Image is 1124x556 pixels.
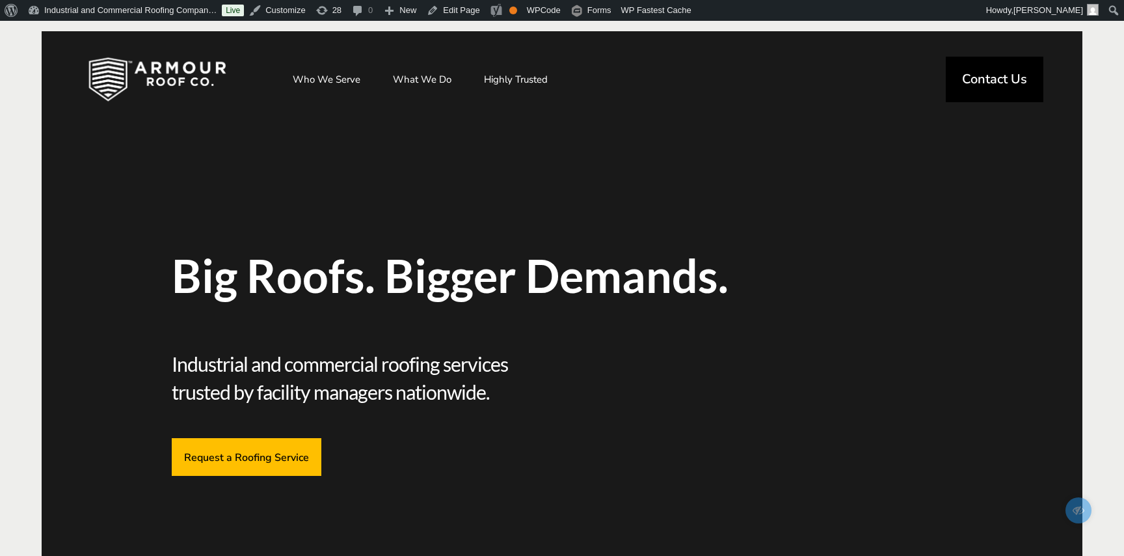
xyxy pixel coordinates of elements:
a: Highly Trusted [471,63,561,96]
span: Contact Us [962,73,1027,86]
div: OK [509,7,517,14]
img: Industrial and Commercial Roofing Company | Armour Roof Co. [68,47,247,112]
span: [PERSON_NAME] [1013,5,1083,15]
a: Contact Us [946,57,1043,102]
span: Edit/Preview [1065,497,1091,523]
a: Who We Serve [280,63,373,96]
a: Live [222,5,244,16]
a: What We Do [380,63,464,96]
